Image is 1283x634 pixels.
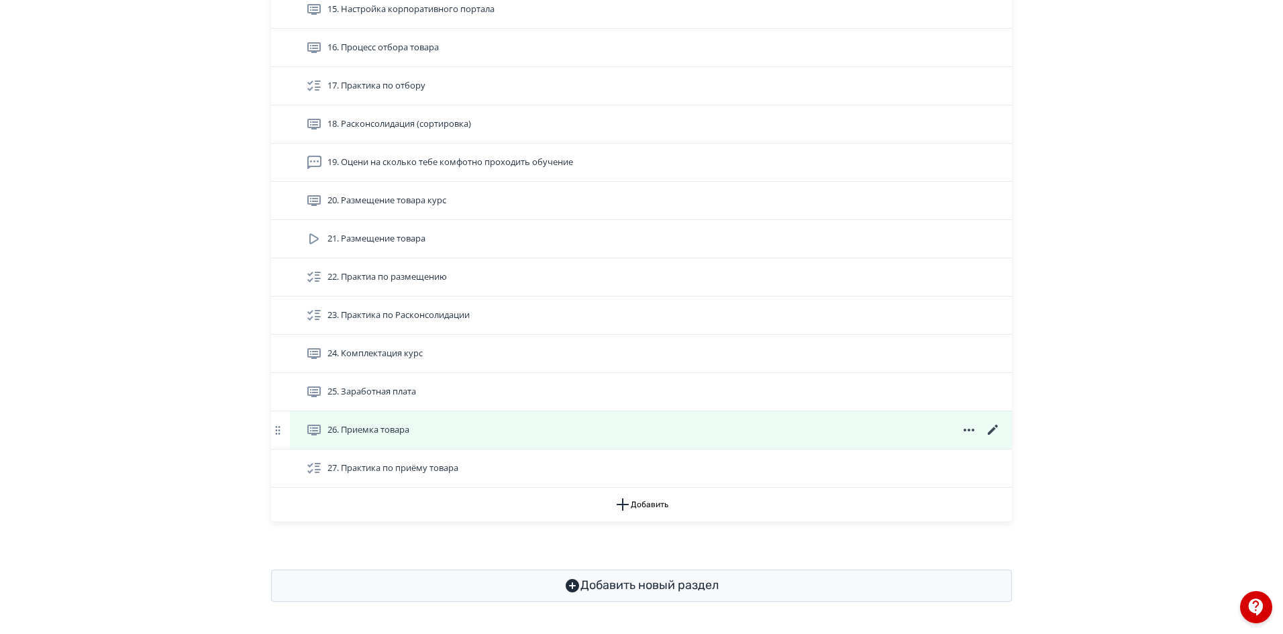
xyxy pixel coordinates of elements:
span: 24. Комплектация курс [327,347,423,360]
span: 16. Процесс отбора товара [327,41,439,54]
span: 25. Заработная плата [327,385,416,399]
span: 22. Практиа по размещению [327,270,447,284]
div: 18. Расконсолидация (сортировка) [271,105,1012,144]
div: 22. Практиа по размещению [271,258,1012,297]
span: 19. Оцени на сколько тебе комфотно проходить обучение [327,156,573,169]
div: 23. Практика по Расконсолидации [271,297,1012,335]
span: 23. Практика по Расконсолидации [327,309,470,322]
div: 20. Размещение товара курс [271,182,1012,220]
span: 21. Размещение товара [327,232,425,246]
span: 20. Размещение товара курс [327,194,446,207]
div: 24. Комплектация курс [271,335,1012,373]
div: 27. Практика по приёму товара [271,450,1012,488]
span: 27. Практика по приёму товара [327,462,458,475]
div: 26. Приемка товара [271,411,1012,450]
span: 15. Настройка корпоративного портала [327,3,495,16]
div: 16. Процесс отбора товара [271,29,1012,67]
button: Добавить [271,488,1012,521]
span: 26. Приемка товара [327,423,409,437]
div: 17. Практика по отбору [271,67,1012,105]
div: 19. Оцени на сколько тебе комфотно проходить обучение [271,144,1012,182]
div: 25. Заработная плата [271,373,1012,411]
span: 18. Расконсолидация (сортировка) [327,117,471,131]
div: 21. Размещение товара [271,220,1012,258]
button: Добавить новый раздел [271,570,1012,602]
span: 17. Практика по отбору [327,79,425,93]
